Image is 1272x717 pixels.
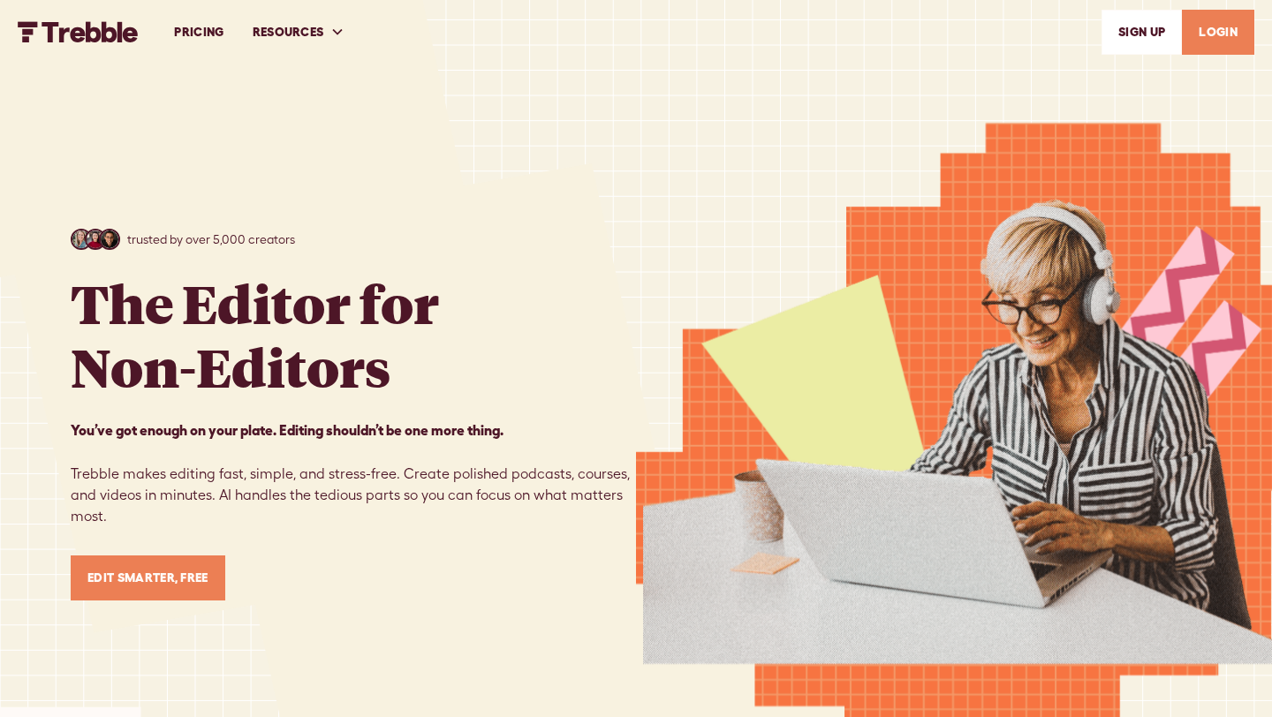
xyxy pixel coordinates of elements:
p: Trebble makes editing fast, simple, and stress-free. Create polished podcasts, courses, and video... [71,419,636,527]
p: trusted by over 5,000 creators [127,230,295,249]
div: RESOURCES [238,2,360,63]
a: SIGn UP [1102,10,1182,55]
div: RESOURCES [253,23,324,42]
img: Trebble FM Logo [18,21,139,42]
h1: The Editor for Non-Editors [71,271,439,398]
a: home [18,21,139,42]
a: LOGIN [1182,10,1254,55]
a: Edit Smarter, Free [71,555,225,600]
a: PRICING [160,2,238,63]
strong: You’ve got enough on your plate. Editing shouldn’t be one more thing. ‍ [71,422,503,438]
